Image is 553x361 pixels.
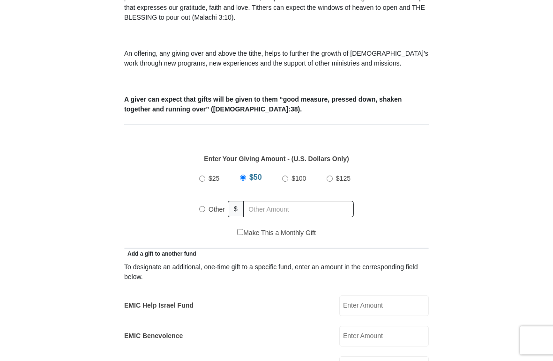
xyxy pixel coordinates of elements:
[209,206,225,213] span: Other
[124,96,402,113] b: A giver can expect that gifts will be given to them “good measure, pressed down, shaken together ...
[339,326,429,346] input: Enter Amount
[339,295,429,316] input: Enter Amount
[291,175,306,182] span: $100
[237,229,243,235] input: Make This a Monthly Gift
[237,228,316,238] label: Make This a Monthly Gift
[124,331,183,341] label: EMIC Benevolence
[124,250,196,257] span: Add a gift to another fund
[336,175,351,182] span: $125
[243,201,354,217] input: Other Amount
[249,173,262,181] span: $50
[228,201,244,217] span: $
[124,262,429,282] div: To designate an additional, one-time gift to a specific fund, enter an amount in the correspondin...
[209,175,219,182] span: $25
[124,301,194,310] label: EMIC Help Israel Fund
[204,155,349,162] strong: Enter Your Giving Amount - (U.S. Dollars Only)
[124,49,429,68] p: An offering, any giving over and above the tithe, helps to further the growth of [DEMOGRAPHIC_DAT...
